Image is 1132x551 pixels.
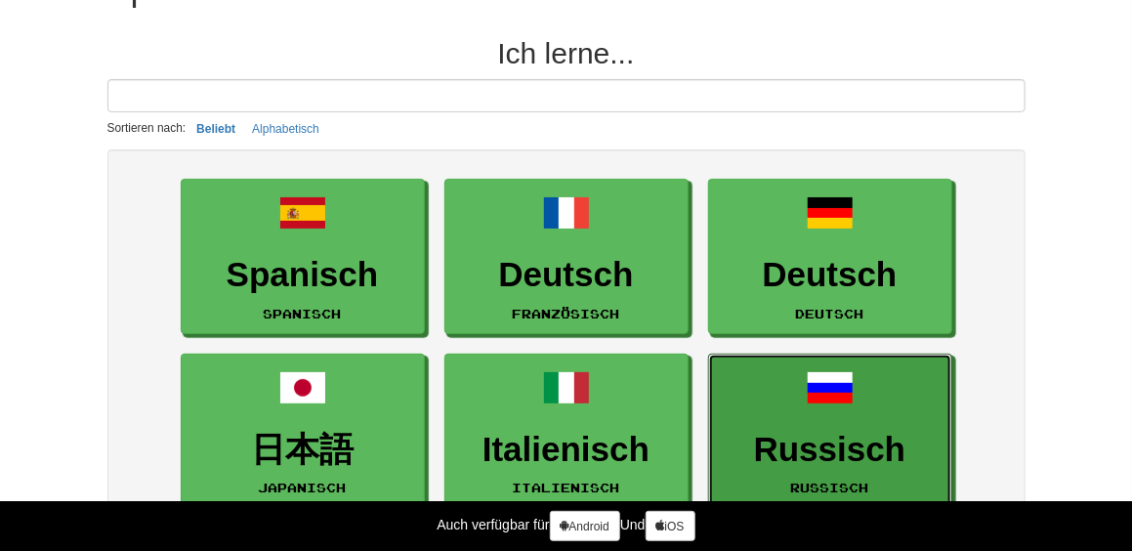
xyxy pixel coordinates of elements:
[444,179,689,334] a: DeutschFranzösisch
[665,520,685,533] font: iOS
[791,481,869,494] font: Russisch
[251,430,354,468] font: 日本語
[513,481,620,494] font: Italienisch
[754,430,906,468] font: Russisch
[708,354,952,509] a: RussischRussisch
[513,307,620,320] font: Französisch
[762,255,897,293] font: Deutsch
[569,520,609,533] font: Android
[708,179,952,334] a: DeutschDeutsch
[482,430,650,468] font: Italienisch
[444,354,689,509] a: ItalienischItalienisch
[227,255,379,293] font: Spanisch
[646,511,695,541] a: iOS
[190,117,241,140] button: Beliebt
[181,179,425,334] a: SpanischSpanisch
[796,307,864,320] font: Deutsch
[620,517,646,532] font: Und
[259,481,347,494] font: japanisch
[107,121,187,135] font: Sortieren nach:
[497,37,634,69] font: Ich lerne...
[550,511,620,541] a: Android
[252,122,319,136] font: Alphabetisch
[437,517,549,532] font: Auch verfügbar für
[196,122,235,136] font: Beliebt
[181,354,425,509] a: 日本語japanisch
[264,307,342,320] font: Spanisch
[246,117,325,140] button: Alphabetisch
[498,255,633,293] font: Deutsch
